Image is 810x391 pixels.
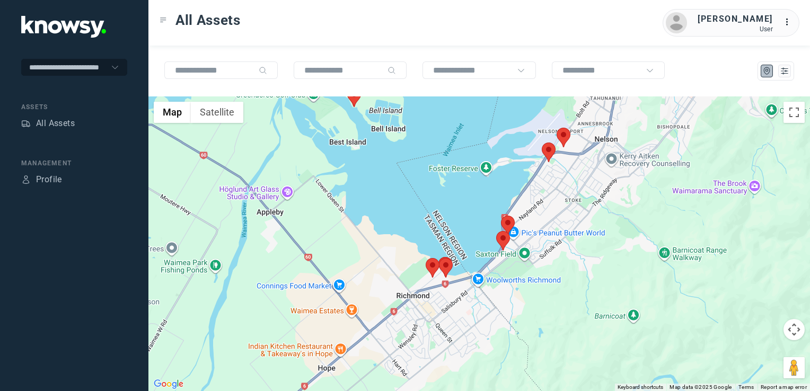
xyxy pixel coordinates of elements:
div: Profile [36,173,62,186]
img: Application Logo [21,16,106,38]
div: : [783,16,796,29]
div: Assets [21,102,127,112]
img: Google [151,377,186,391]
a: ProfileProfile [21,173,62,186]
div: Map [762,66,772,76]
button: Show satellite imagery [191,102,243,123]
button: Toggle fullscreen view [783,102,805,123]
div: Assets [21,119,31,128]
div: Search [259,66,267,75]
button: Drag Pegman onto the map to open Street View [783,357,805,378]
div: Toggle Menu [160,16,167,24]
div: Profile [21,175,31,184]
a: Report a map error [761,384,807,390]
button: Show street map [154,102,191,123]
img: avatar.png [666,12,687,33]
div: All Assets [36,117,75,130]
div: : [783,16,796,30]
a: AssetsAll Assets [21,117,75,130]
div: List [780,66,789,76]
div: User [698,25,773,33]
div: Management [21,158,127,168]
span: Map data ©2025 Google [670,384,732,390]
button: Map camera controls [783,319,805,340]
tspan: ... [784,18,795,26]
div: [PERSON_NAME] [698,13,773,25]
button: Keyboard shortcuts [618,384,663,391]
a: Open this area in Google Maps (opens a new window) [151,377,186,391]
div: Search [388,66,396,75]
span: All Assets [175,11,241,30]
a: Terms (opens in new tab) [738,384,754,390]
